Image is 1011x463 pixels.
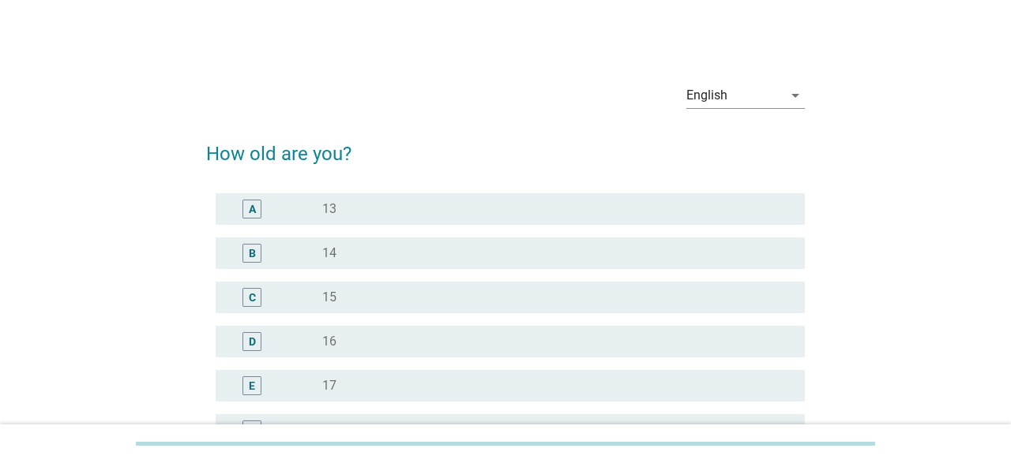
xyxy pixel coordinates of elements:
div: E [249,377,255,394]
div: B [249,245,256,261]
div: A [249,200,256,217]
label: 17 [322,378,336,394]
label: 13 [322,201,336,217]
label: 14 [322,245,336,261]
div: C [249,289,256,305]
label: 15 [322,289,336,305]
label: 18 [322,422,336,438]
i: arrow_drop_down [786,86,805,105]
div: English [686,88,727,103]
label: 16 [322,334,336,349]
div: D [249,333,256,349]
div: F [249,421,255,438]
h2: How old are you? [206,124,804,168]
